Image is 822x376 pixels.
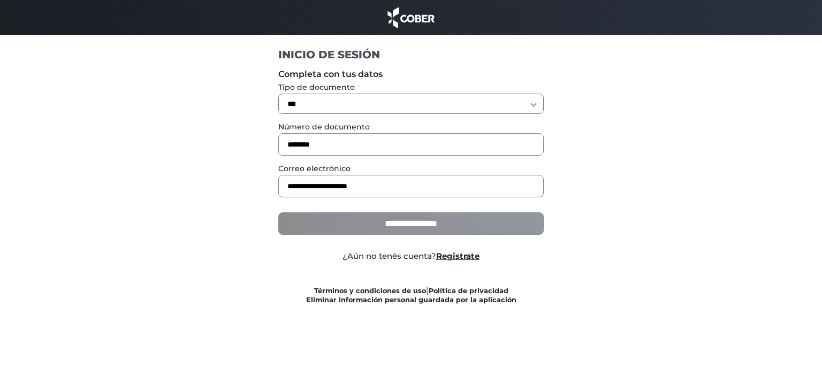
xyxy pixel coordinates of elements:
[278,83,544,91] label: Tipo de documento
[429,287,508,295] a: Política de privacidad
[270,252,552,260] div: ¿Aún no tenés cuenta?
[385,5,437,29] img: cober_marca.png
[278,70,544,79] label: Completa con tus datos
[270,286,552,304] div: |
[278,122,544,131] label: Número de documento
[306,296,516,304] a: Eliminar información personal guardada por la aplicación
[314,287,426,295] a: Términos y condiciones de uso
[278,164,544,173] label: Correo electrónico
[278,48,544,62] h1: INICIO DE SESIÓN
[436,251,479,261] a: Registrate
